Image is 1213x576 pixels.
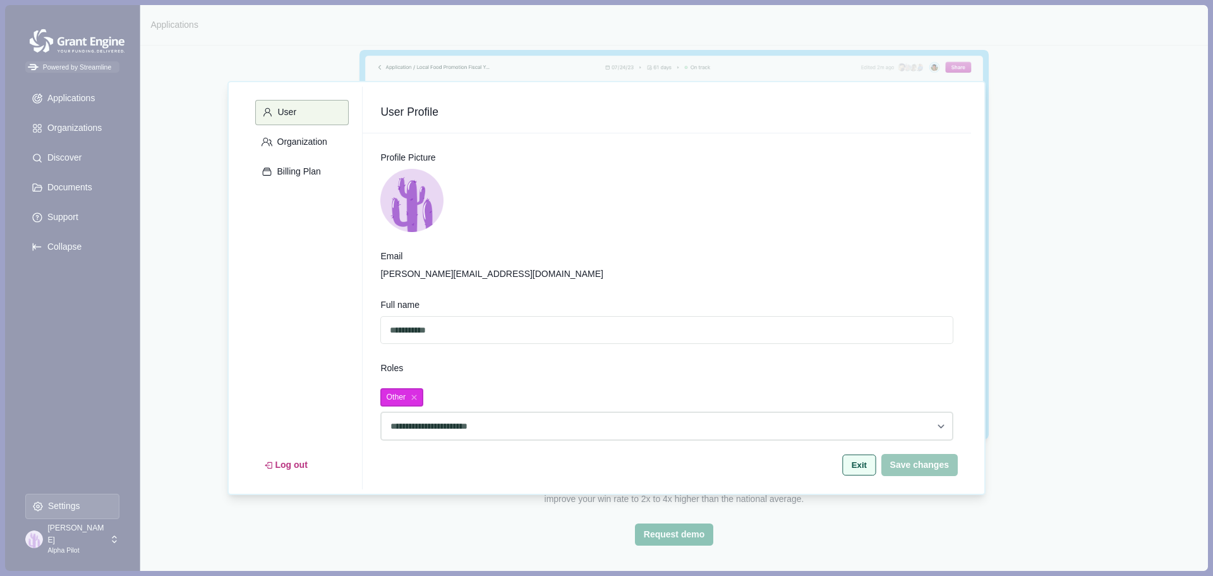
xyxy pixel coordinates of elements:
[380,169,444,232] img: profile picture
[274,107,297,118] p: User
[380,250,953,263] div: Email
[255,454,317,476] button: Log out
[255,100,349,125] button: User
[380,151,953,164] div: Profile Picture
[273,166,321,177] p: Billing Plan
[881,454,958,476] button: Save changes
[255,130,349,155] button: Organization
[386,393,406,402] span: Other
[409,392,420,403] button: close
[380,298,953,312] div: Full name
[380,362,953,375] div: Roles
[273,137,327,147] p: Organization
[380,267,953,281] span: [PERSON_NAME][EMAIL_ADDRESS][DOMAIN_NAME]
[842,455,876,475] button: Exit
[380,104,953,120] span: User Profile
[255,159,349,185] button: Billing Plan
